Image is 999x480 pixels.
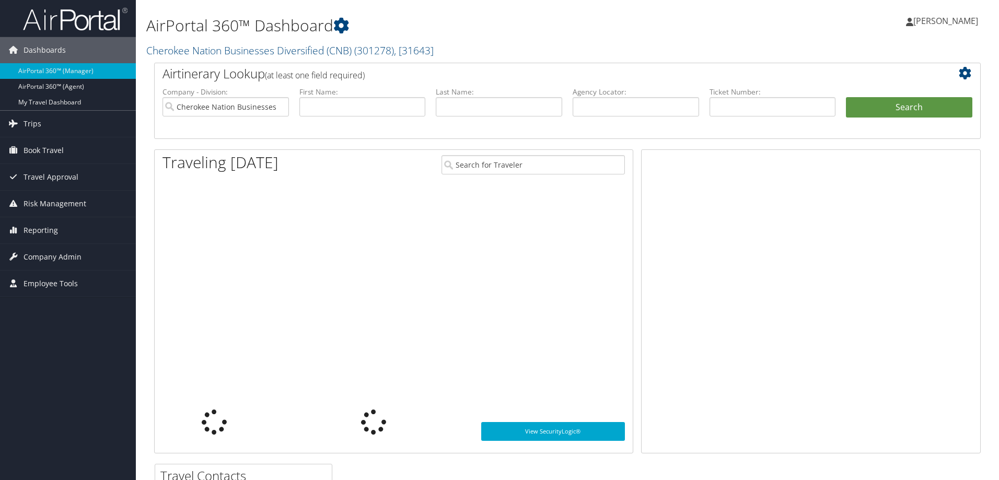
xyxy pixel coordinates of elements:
[906,5,989,37] a: [PERSON_NAME]
[24,244,82,270] span: Company Admin
[24,164,78,190] span: Travel Approval
[710,87,836,97] label: Ticket Number:
[24,37,66,63] span: Dashboards
[846,97,972,118] button: Search
[394,43,434,57] span: , [ 31643 ]
[146,43,434,57] a: Cherokee Nation Businesses Diversified (CNB)
[146,15,708,37] h1: AirPortal 360™ Dashboard
[162,151,278,173] h1: Traveling [DATE]
[162,87,289,97] label: Company - Division:
[436,87,562,97] label: Last Name:
[299,87,426,97] label: First Name:
[481,422,625,441] a: View SecurityLogic®
[24,137,64,163] span: Book Travel
[913,15,978,27] span: [PERSON_NAME]
[23,7,127,31] img: airportal-logo.png
[354,43,394,57] span: ( 301278 )
[24,111,41,137] span: Trips
[24,217,58,243] span: Reporting
[573,87,699,97] label: Agency Locator:
[265,69,365,81] span: (at least one field required)
[162,65,903,83] h2: Airtinerary Lookup
[24,191,86,217] span: Risk Management
[24,271,78,297] span: Employee Tools
[442,155,625,174] input: Search for Traveler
